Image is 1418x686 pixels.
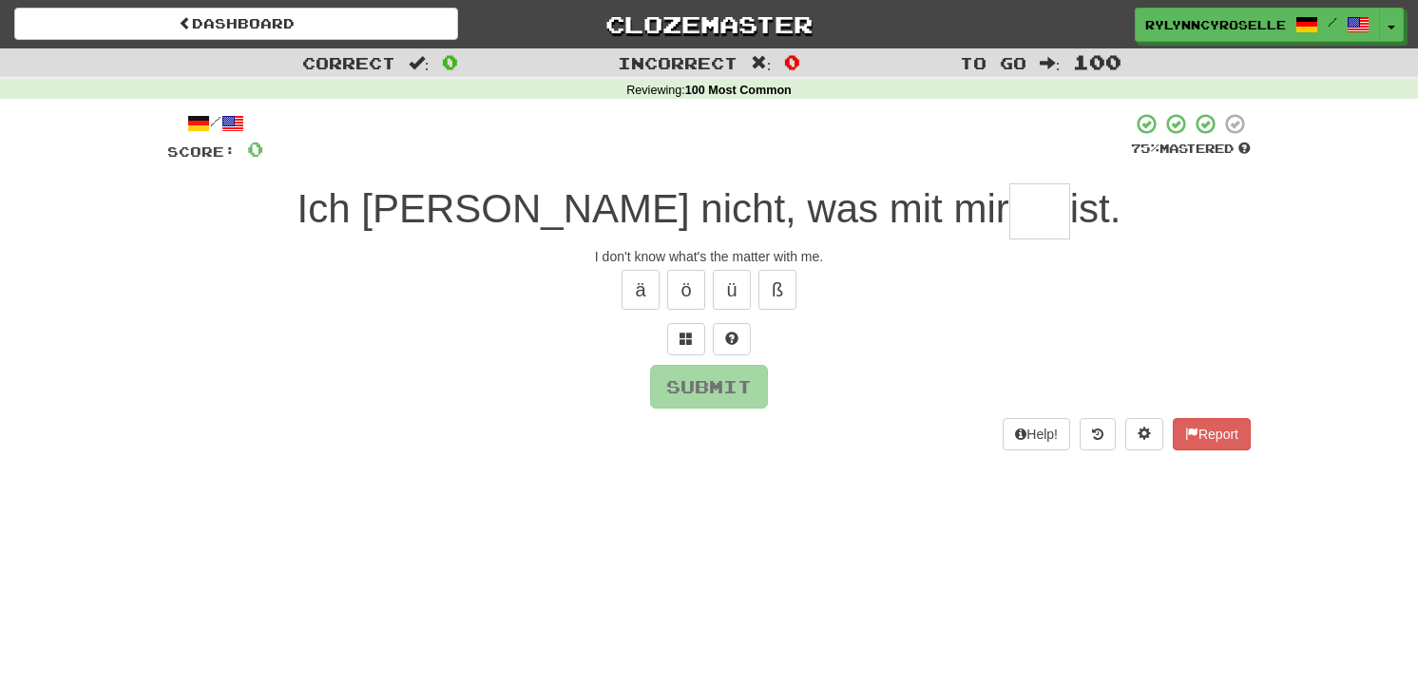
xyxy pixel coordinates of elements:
span: Ich [PERSON_NAME] nicht, was mit mir [297,186,1009,231]
span: ist. [1070,186,1121,231]
span: / [1328,15,1337,29]
div: I don't know what's the matter with me. [167,247,1251,266]
button: ö [667,270,705,310]
button: ä [622,270,660,310]
span: To go [960,53,1026,72]
button: ß [758,270,796,310]
a: Clozemaster [487,8,930,41]
button: Single letter hint - you only get 1 per sentence and score half the points! alt+h [713,323,751,355]
button: Round history (alt+y) [1080,418,1116,450]
a: Dashboard [14,8,458,40]
button: Submit [650,365,768,409]
a: RylynnCyroselle / [1135,8,1380,42]
span: Incorrect [618,53,738,72]
span: 0 [247,137,263,161]
span: : [1040,55,1061,71]
span: : [409,55,430,71]
span: RylynnCyroselle [1145,16,1286,33]
div: / [167,112,263,136]
button: Switch sentence to multiple choice alt+p [667,323,705,355]
button: Help! [1003,418,1070,450]
span: 100 [1073,50,1121,73]
div: Mastered [1131,141,1251,158]
span: 75 % [1131,141,1159,156]
span: 0 [442,50,458,73]
strong: 100 Most Common [685,84,792,97]
span: : [751,55,772,71]
button: ü [713,270,751,310]
span: Correct [302,53,395,72]
span: 0 [784,50,800,73]
span: Score: [167,143,236,160]
button: Report [1173,418,1251,450]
